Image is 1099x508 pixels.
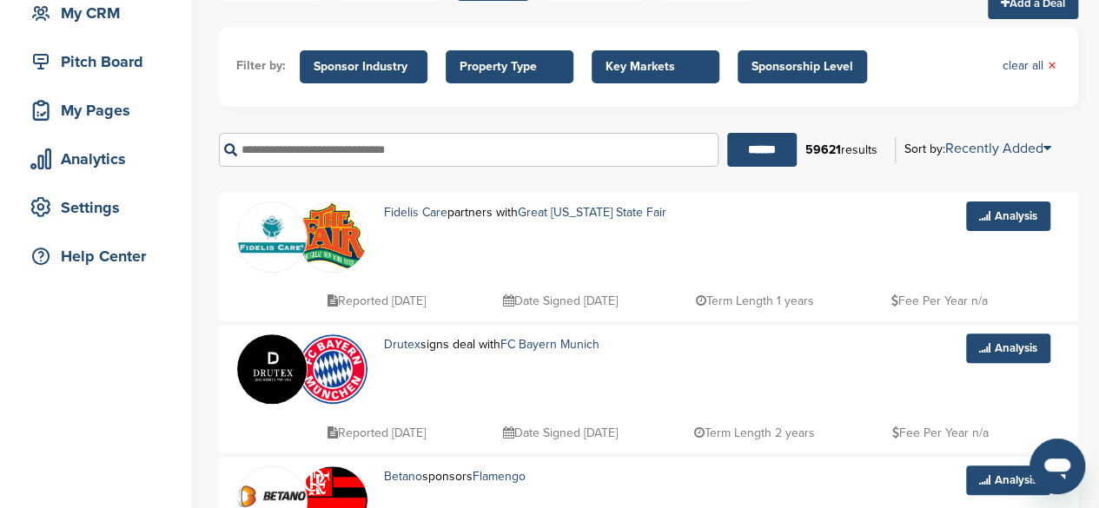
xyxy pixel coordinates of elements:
[384,469,422,484] a: Betano
[384,333,668,355] p: signs deal with
[26,95,174,126] div: My Pages
[384,337,420,352] a: Drutex
[384,201,754,223] p: partners with
[17,139,174,179] a: Analytics
[904,142,1051,155] div: Sort by:
[237,483,307,508] img: Betano
[503,290,618,312] p: Date Signed [DATE]
[503,422,618,444] p: Date Signed [DATE]
[17,188,174,228] a: Settings
[945,140,1051,157] a: Recently Added
[237,334,307,404] img: Images (4)
[892,422,989,444] p: Fee Per Year n/a
[966,465,1050,495] a: Analysis
[314,57,414,76] span: Sponsor Industry
[891,290,988,312] p: Fee Per Year n/a
[694,422,815,444] p: Term Length 2 years
[384,205,447,220] a: Fidelis Care
[17,236,174,276] a: Help Center
[26,241,174,272] div: Help Center
[17,90,174,130] a: My Pages
[966,333,1050,363] a: Analysis
[606,57,705,76] span: Key Markets
[17,42,174,82] a: Pitch Board
[328,290,426,312] p: Reported [DATE]
[1003,56,1056,76] a: clear all×
[751,57,853,76] span: Sponsorship Level
[1048,56,1056,76] span: ×
[473,469,526,484] a: Flamengo
[797,135,886,165] div: results
[236,56,286,76] li: Filter by:
[298,202,367,271] img: Download
[328,422,426,444] p: Reported [DATE]
[298,334,367,404] img: Open uri20141112 64162 1l1jknv?1415809301
[805,142,841,157] b: 59621
[500,337,599,352] a: FC Bayern Munich
[518,205,666,220] a: Great [US_STATE] State Fair
[696,290,814,312] p: Term Length 1 years
[460,57,559,76] span: Property Type
[966,201,1050,231] a: Analysis
[1029,439,1085,494] iframe: Button to launch messaging window
[237,202,307,272] img: Data
[384,465,574,487] p: sponsors
[26,46,174,77] div: Pitch Board
[26,143,174,175] div: Analytics
[26,192,174,223] div: Settings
